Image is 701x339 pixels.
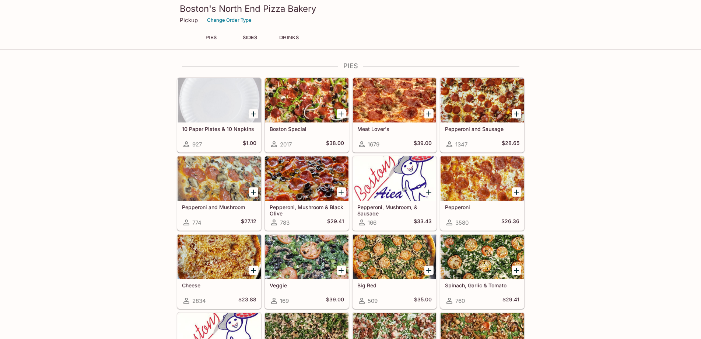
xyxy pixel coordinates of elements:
a: Spinach, Garlic & Tomato760$29.41 [440,234,524,309]
button: Add Pepperoni and Sausage [512,109,521,118]
h5: Pepperoni, Mushroom & Black Olive [270,204,344,216]
span: 1679 [368,141,379,148]
button: Add Pepperoni, Mushroom, & Sausage [424,187,434,197]
h5: Boston Special [270,126,344,132]
h5: $33.43 [414,218,432,227]
div: Cheese [178,235,261,279]
button: Add Veggie [337,266,346,275]
span: 774 [192,219,201,226]
a: Pepperoni3580$26.36 [440,156,524,231]
h5: $38.00 [326,140,344,149]
h5: Pepperoni and Mushroom [182,204,256,210]
button: DRINKS [273,32,306,43]
h5: $28.65 [502,140,519,149]
h5: Pepperoni [445,204,519,210]
button: Add 10 Paper Plates & 10 Napkins [249,109,258,118]
button: Add Meat Lover's [424,109,434,118]
h3: Boston's North End Pizza Bakery [180,3,522,14]
button: Change Order Type [204,14,255,26]
a: Pepperoni, Mushroom & Black Olive783$29.41 [265,156,349,231]
button: Add Pepperoni [512,187,521,197]
h5: $23.88 [238,296,256,305]
button: Add Big Red [424,266,434,275]
h5: Cheese [182,282,256,288]
button: PIES [194,32,228,43]
button: Add Boston Special [337,109,346,118]
a: Boston Special2017$38.00 [265,78,349,152]
div: Big Red [353,235,436,279]
h5: $1.00 [243,140,256,149]
p: Pickup [180,17,198,24]
div: Boston Special [265,78,348,122]
h5: $35.00 [414,296,432,305]
div: Veggie [265,235,348,279]
a: Pepperoni and Mushroom774$27.12 [177,156,261,231]
h5: Veggie [270,282,344,288]
div: Meat Lover's [353,78,436,122]
button: SIDES [234,32,267,43]
span: 3580 [455,219,469,226]
a: Pepperoni and Sausage1347$28.65 [440,78,524,152]
a: 10 Paper Plates & 10 Napkins927$1.00 [177,78,261,152]
a: Pepperoni, Mushroom, & Sausage166$33.43 [353,156,437,231]
span: 2017 [280,141,292,148]
h5: $39.00 [414,140,432,149]
h5: Pepperoni and Sausage [445,126,519,132]
span: 760 [455,297,465,304]
button: Add Spinach, Garlic & Tomato [512,266,521,275]
h5: Spinach, Garlic & Tomato [445,282,519,288]
h5: Pepperoni, Mushroom, & Sausage [357,204,432,216]
a: Meat Lover's1679$39.00 [353,78,437,152]
div: Pepperoni and Mushroom [178,156,261,201]
button: Add Pepperoni, Mushroom & Black Olive [337,187,346,197]
div: Pepperoni [441,156,524,201]
button: Add Cheese [249,266,258,275]
button: Add Pepperoni and Mushroom [249,187,258,197]
h5: 10 Paper Plates & 10 Napkins [182,126,256,132]
div: Pepperoni, Mushroom, & Sausage [353,156,436,201]
span: 509 [368,297,378,304]
span: 783 [280,219,290,226]
a: Big Red509$35.00 [353,234,437,309]
span: 2834 [192,297,206,304]
div: Pepperoni and Sausage [441,78,524,122]
span: 166 [368,219,376,226]
h5: $29.41 [502,296,519,305]
div: Pepperoni, Mushroom & Black Olive [265,156,348,201]
h4: PIES [177,62,525,70]
h5: $26.36 [501,218,519,227]
h5: $29.41 [327,218,344,227]
h5: Meat Lover's [357,126,432,132]
a: Veggie169$39.00 [265,234,349,309]
span: 1347 [455,141,467,148]
h5: $27.12 [241,218,256,227]
div: 10 Paper Plates & 10 Napkins [178,78,261,122]
span: 169 [280,297,289,304]
div: Spinach, Garlic & Tomato [441,235,524,279]
h5: Big Red [357,282,432,288]
span: 927 [192,141,202,148]
a: Cheese2834$23.88 [177,234,261,309]
h5: $39.00 [326,296,344,305]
